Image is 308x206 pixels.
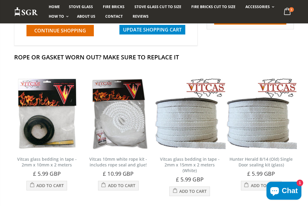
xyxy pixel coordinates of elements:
[14,53,294,61] h2: Rope Or Gasket Worn Out? Make Sure To Replace It
[134,4,181,9] span: Stove Glass Cut To Size
[36,183,64,188] span: Add to Cart
[245,4,270,9] span: Accessories
[103,170,134,177] span: £ 10.99 GBP
[251,183,278,188] span: Add to Cart
[169,187,210,196] button: Add to Cart
[108,183,135,188] span: Add to Cart
[69,4,93,9] span: Stove Glass
[160,156,220,173] a: Vitcas glass bedding in tape - 2mm x 15mm x 2 meters (White)
[44,12,72,21] a: How To
[49,14,64,19] span: How To
[83,78,154,150] img: Vitcas white rope, glue and gloves kit 10mm
[176,176,204,183] span: £ 5.99 GBP
[26,25,94,36] a: Continue Shopping
[265,182,303,201] inbox-online-store-chat: Shopify online store chat
[98,2,129,12] a: Fire Bricks
[34,27,86,34] span: Continue Shopping
[226,78,297,150] img: Vitcas stove glass bedding in tape
[289,7,294,12] span: 1
[14,7,38,17] img: Stove Glass Replacement
[123,26,182,33] span: Update Shopping Cart
[33,170,61,177] span: £ 5.99 GBP
[98,181,139,190] button: Add to Cart
[128,12,153,21] a: Reviews
[247,170,275,177] span: £ 5.99 GBP
[154,78,226,150] img: Vitcas stove glass bedding in tape
[187,2,240,12] a: Fire Bricks Cut To Size
[77,14,95,19] span: About us
[191,4,236,9] span: Fire Bricks Cut To Size
[44,2,64,12] a: Home
[130,2,186,12] a: Stove Glass Cut To Size
[11,78,83,150] img: Vitcas stove glass bedding in tape
[89,156,147,168] a: Vitcas 10mm white rope kit - includes rope seal and glue!
[241,2,277,12] a: Accessories
[241,181,282,190] button: Add to Cart
[103,4,125,9] span: Fire Bricks
[229,156,293,168] a: Hunter Herald 8/14 (Old) Single Door sealing kit (glass)
[119,25,185,34] button: Update Shopping Cart
[17,156,77,168] a: Vitcas glass bedding in tape - 2mm x 10mm x 2 meters
[72,12,100,21] a: About us
[101,12,127,21] a: Contact
[133,14,149,19] span: Reviews
[64,2,97,12] a: Stove Glass
[105,14,123,19] span: Contact
[179,188,207,194] span: Add to Cart
[26,181,67,190] button: Add to Cart
[282,6,294,18] a: 1
[49,4,60,9] span: Home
